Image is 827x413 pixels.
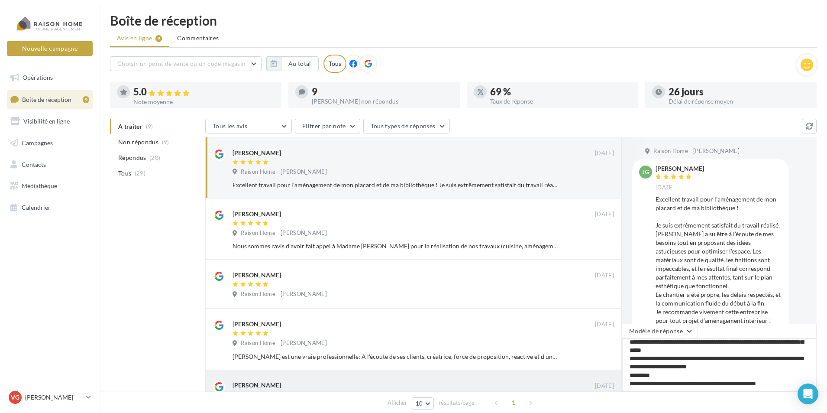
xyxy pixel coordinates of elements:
span: Raison Home - [PERSON_NAME] [653,147,740,155]
a: Visibilité en ligne [5,112,94,130]
div: [PERSON_NAME] [656,166,704,172]
span: Calendrier [22,204,51,211]
span: Tous [118,169,131,178]
button: 10 [412,397,434,410]
button: Nouvelle campagne [7,41,93,56]
span: Contacts [22,160,46,168]
span: [DATE] [656,184,675,192]
div: [PERSON_NAME] [233,149,281,157]
div: [PERSON_NAME] [233,320,281,328]
span: VG [11,393,19,402]
span: Campagnes [22,139,53,146]
button: Au total [281,56,319,71]
a: Médiathèque [5,177,94,195]
span: [DATE] [595,150,614,157]
div: Boîte de réception [110,14,817,27]
div: 9 [312,87,453,97]
span: Raison Home - [PERSON_NAME] [241,339,327,347]
span: [DATE] [595,272,614,280]
a: Campagnes [5,134,94,152]
span: (29) [135,170,145,177]
p: [PERSON_NAME] [25,393,83,402]
div: Taux de réponse [490,98,631,104]
span: Boîte de réception [22,95,71,103]
span: 10 [416,400,423,407]
span: Répondus [118,153,146,162]
div: Note moyenne [133,99,275,105]
span: Médiathèque [22,182,57,189]
span: (9) [162,139,169,146]
button: Au total [266,56,319,71]
a: Boîte de réception9 [5,90,94,109]
div: [PERSON_NAME] non répondus [312,98,453,104]
button: Modèle de réponse [622,324,697,338]
span: Raison Home - [PERSON_NAME] [241,290,327,298]
span: Raison Home - [PERSON_NAME] [241,229,327,237]
div: Nous sommes ravis d'avoir fait appel à Madame [PERSON_NAME] pour la réalisation de nos travaux (c... [233,242,558,250]
div: Délai de réponse moyen [669,98,810,104]
button: Tous types de réponses [363,119,450,133]
span: JG [642,168,649,176]
button: Tous les avis [205,119,292,133]
div: 5.0 [133,87,275,97]
div: [PERSON_NAME] [233,271,281,280]
div: 9 [83,96,89,103]
span: Raison Home - [PERSON_NAME] [241,168,327,176]
div: Tous [323,55,346,73]
div: [PERSON_NAME] [233,210,281,218]
div: Open Intercom Messenger [798,384,818,404]
div: 26 jours [669,87,810,97]
span: Choisir un point de vente ou un code magasin [117,60,246,67]
div: [PERSON_NAME] [233,381,281,390]
span: Opérations [23,74,53,81]
span: Visibilité en ligne [23,117,70,125]
div: Excellent travail pour l’aménagement de mon placard et de ma bibliothèque ! Je suis extrêmement s... [656,195,782,325]
a: Opérations [5,68,94,87]
span: Tous les avis [213,122,248,130]
button: Filtrer par note [295,119,360,133]
span: Tous types de réponses [371,122,436,130]
span: Commentaires [177,34,219,42]
span: (20) [149,154,160,161]
div: [PERSON_NAME] est une vraie professionnelle: A l'écoute de ses clients, créatrice, force de propo... [233,352,558,361]
span: 1 [507,396,520,410]
span: [DATE] [595,211,614,218]
span: Non répondus [118,138,158,146]
div: 69 % [490,87,631,97]
span: résultats/page [439,399,475,407]
span: [DATE] [595,382,614,390]
div: Excellent travail pour l’aménagement de mon placard et de ma bibliothèque ! Je suis extrêmement s... [233,181,558,189]
button: Choisir un point de vente ou un code magasin [110,56,262,71]
a: Contacts [5,156,94,174]
span: [DATE] [595,321,614,328]
a: VG [PERSON_NAME] [7,389,93,406]
a: Calendrier [5,198,94,217]
span: Afficher [388,399,407,407]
